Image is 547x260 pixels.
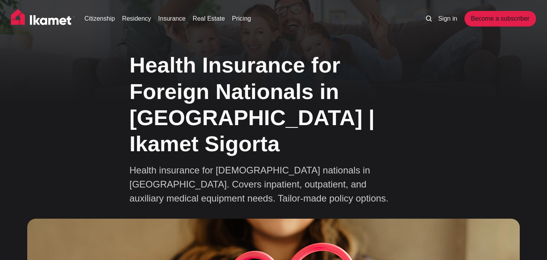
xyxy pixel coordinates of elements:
a: Sign in [438,14,457,23]
a: Insurance [158,14,185,23]
h1: Health Insurance for Foreign Nationals in [GEOGRAPHIC_DATA] | Ikamet Sigorta [130,52,418,157]
img: Ikamet home [11,9,75,28]
a: Citizenship [84,14,115,23]
p: Health insurance for [DEMOGRAPHIC_DATA] nationals in [GEOGRAPHIC_DATA]. Covers inpatient, outpati... [130,163,402,205]
a: Pricing [232,14,251,23]
a: Become a subscriber [464,11,536,27]
a: Real Estate [193,14,225,23]
a: Residency [122,14,151,23]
